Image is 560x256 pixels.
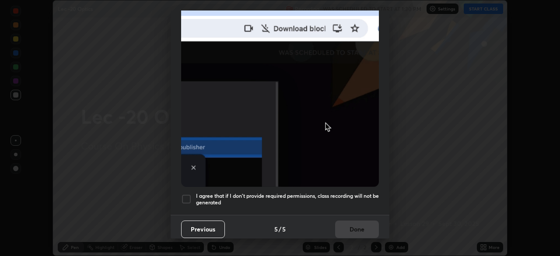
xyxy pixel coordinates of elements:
button: Previous [181,221,225,238]
h4: 5 [274,224,278,234]
h4: 5 [282,224,286,234]
h4: / [279,224,281,234]
h5: I agree that if I don't provide required permissions, class recording will not be generated [196,193,379,206]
